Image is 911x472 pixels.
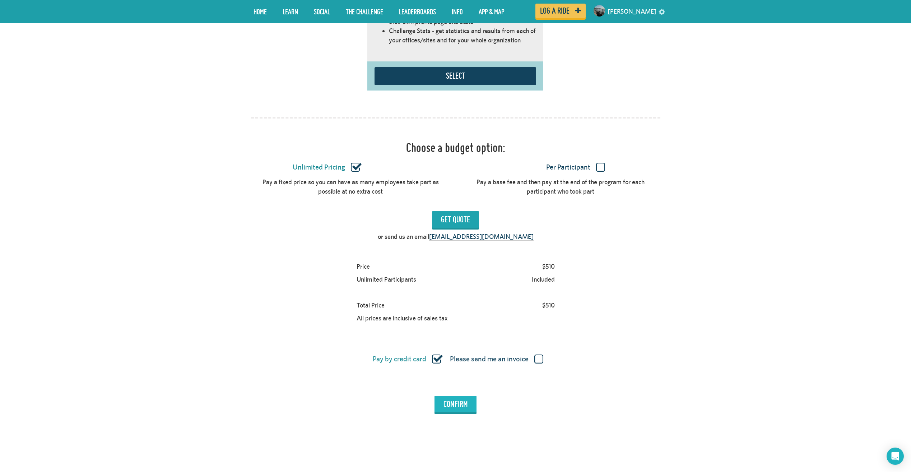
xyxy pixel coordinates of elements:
label: Pay by credit card [373,355,443,364]
img: Small navigation user avatar [594,5,605,17]
button: Select [375,67,536,83]
div: Included [529,273,558,286]
a: Leaderboards [394,3,441,20]
a: App & Map [473,3,510,20]
div: Total Price [353,299,388,312]
div: $510 [539,260,558,273]
a: The Challenge [340,3,389,20]
input: Confirm [434,396,477,412]
label: Per Participant [462,163,689,172]
div: Pay a fixed price so you can have as many employees take part as possible at no extra cost [259,177,443,196]
div: All prices are inclusive of sales tax [353,312,451,325]
li: Challenge Stats - get statistics and results from each of your offices/sites and for your whole o... [389,26,536,45]
div: Price [353,260,373,273]
input: Get Quote [432,211,479,228]
span: Log a ride [540,8,570,14]
div: Open Intercom Messenger [887,448,904,465]
a: Log a ride [535,4,586,18]
h1: Choose a budget option: [406,140,505,155]
a: [EMAIL_ADDRESS][DOMAIN_NAME] [429,233,534,241]
div: Unlimited Participants [353,273,419,286]
p: or send us an email [378,232,534,241]
a: settings drop down toggle [659,8,665,15]
a: Social [308,3,335,20]
label: Unlimited Pricing [213,163,441,172]
label: Please send me an invoice [450,355,543,364]
a: [PERSON_NAME] [608,3,656,20]
div: $510 [539,299,558,312]
a: Home [248,3,272,20]
a: Info [446,3,468,20]
a: LEARN [277,3,303,20]
div: Pay a base fee and then pay at the end of the program for each participant who took part [469,177,653,196]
